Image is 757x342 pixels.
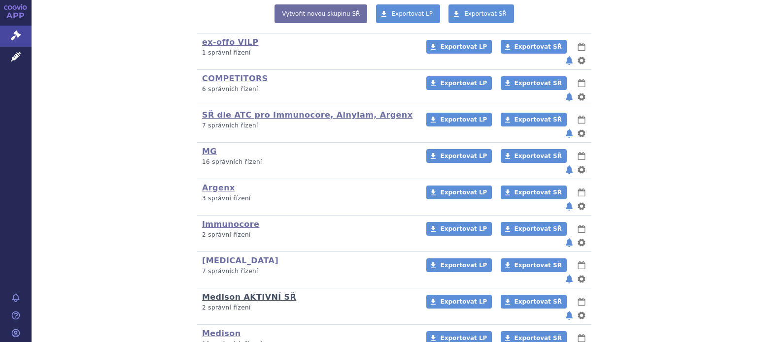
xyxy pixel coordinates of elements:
[202,256,278,265] a: [MEDICAL_DATA]
[577,41,586,53] button: lhůty
[275,4,367,23] a: Vytvořit novou skupinu SŘ
[577,296,586,308] button: lhůty
[202,110,413,120] a: SŘ dle ATC pro Immunocore, Alnylam, Argenx
[426,295,492,309] a: Exportovat LP
[440,80,487,87] span: Exportovat LP
[577,91,586,103] button: nastavení
[577,273,586,285] button: nastavení
[501,40,567,54] a: Exportovat SŘ
[564,55,574,66] button: notifikace
[202,219,259,229] a: Immunocore
[426,40,492,54] a: Exportovat LP
[202,231,413,239] p: 2 správní řízení
[202,329,241,338] a: Medison
[448,4,514,23] a: Exportovat SŘ
[392,10,433,17] span: Exportovat LP
[577,150,586,162] button: lhůty
[515,189,562,196] span: Exportovat SŘ
[501,149,567,163] a: Exportovat SŘ
[577,223,586,235] button: lhůty
[202,158,413,166] p: 16 správních řízení
[515,335,562,342] span: Exportovat SŘ
[202,85,413,93] p: 6 správních řízení
[515,262,562,269] span: Exportovat SŘ
[564,200,574,212] button: notifikace
[376,4,441,23] a: Exportovat LP
[202,292,296,302] a: Medison AKTIVNÍ SŘ
[577,114,586,125] button: lhůty
[577,237,586,249] button: nastavení
[202,74,268,83] a: COMPETITORS
[564,164,574,176] button: notifikace
[515,80,562,87] span: Exportovat SŘ
[202,267,413,276] p: 7 správních řízení
[577,200,586,212] button: nastavení
[564,91,574,103] button: notifikace
[202,122,413,130] p: 7 správních řízení
[426,222,492,236] a: Exportovat LP
[515,298,562,305] span: Exportovat SŘ
[202,194,413,203] p: 3 správní řízení
[577,55,586,66] button: nastavení
[464,10,507,17] span: Exportovat SŘ
[501,76,567,90] a: Exportovat SŘ
[564,127,574,139] button: notifikace
[202,49,413,57] p: 1 správní řízení
[577,127,586,139] button: nastavení
[440,262,487,269] span: Exportovat LP
[426,149,492,163] a: Exportovat LP
[515,153,562,159] span: Exportovat SŘ
[202,147,217,156] a: MG
[577,77,586,89] button: lhůty
[501,222,567,236] a: Exportovat SŘ
[440,298,487,305] span: Exportovat LP
[440,225,487,232] span: Exportovat LP
[501,295,567,309] a: Exportovat SŘ
[440,43,487,50] span: Exportovat LP
[564,310,574,321] button: notifikace
[426,76,492,90] a: Exportovat LP
[577,187,586,198] button: lhůty
[515,116,562,123] span: Exportovat SŘ
[440,189,487,196] span: Exportovat LP
[426,113,492,126] a: Exportovat LP
[202,183,235,192] a: Argenx
[440,116,487,123] span: Exportovat LP
[202,37,258,47] a: ex-offo VILP
[564,237,574,249] button: notifikace
[501,186,567,199] a: Exportovat SŘ
[501,113,567,126] a: Exportovat SŘ
[440,153,487,159] span: Exportovat LP
[501,258,567,272] a: Exportovat SŘ
[577,259,586,271] button: lhůty
[515,43,562,50] span: Exportovat SŘ
[202,304,413,312] p: 2 správní řízení
[515,225,562,232] span: Exportovat SŘ
[577,310,586,321] button: nastavení
[426,186,492,199] a: Exportovat LP
[577,164,586,176] button: nastavení
[564,273,574,285] button: notifikace
[440,335,487,342] span: Exportovat LP
[426,258,492,272] a: Exportovat LP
